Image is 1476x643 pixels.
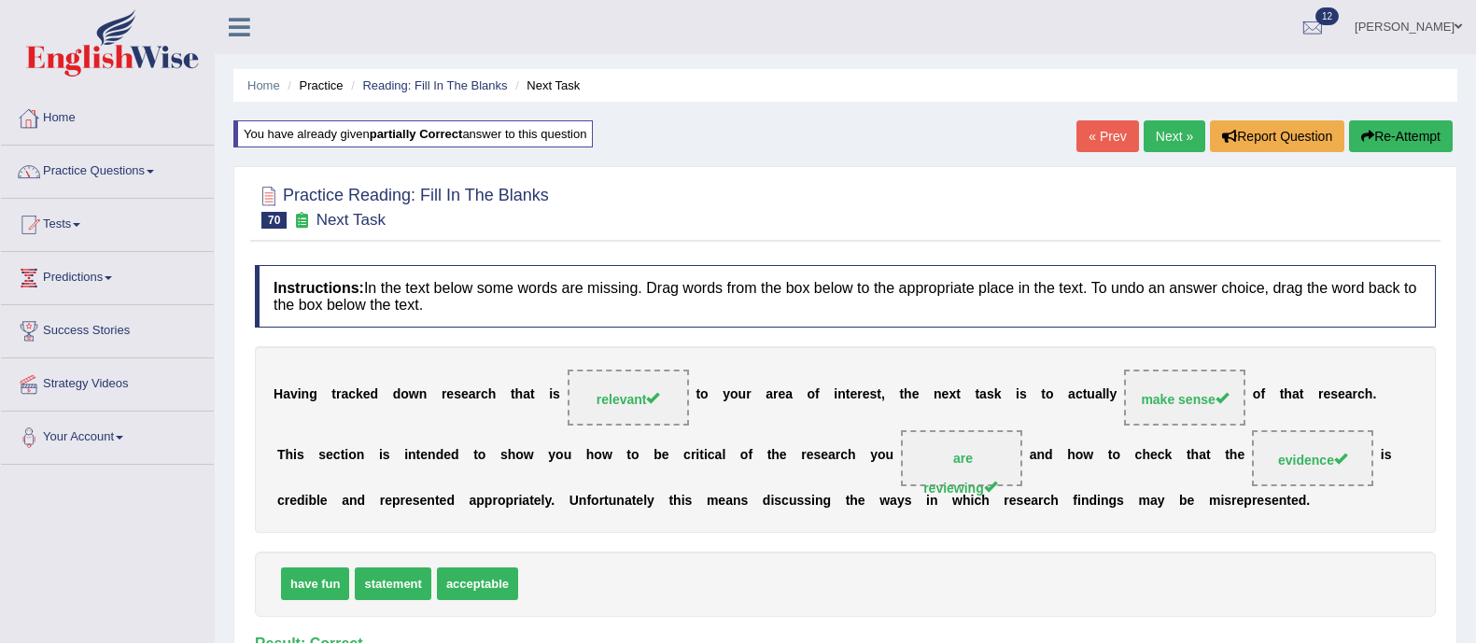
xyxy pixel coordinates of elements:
[1135,448,1143,463] b: c
[420,493,428,508] b: e
[912,387,920,402] b: e
[302,387,310,402] b: n
[870,448,878,463] b: y
[1165,448,1173,463] b: k
[1,305,214,352] a: Success Stories
[336,387,341,402] b: r
[408,448,416,463] b: n
[878,448,886,463] b: o
[436,448,444,463] b: d
[740,448,749,463] b: o
[715,448,723,463] b: a
[801,448,806,463] b: r
[469,387,476,402] b: a
[654,448,662,463] b: b
[404,448,408,463] b: i
[1278,453,1347,468] span: evidence
[233,120,593,147] div: You have already given answer to this question
[1260,387,1265,402] b: f
[707,493,718,508] b: m
[682,493,685,508] b: i
[1315,7,1339,25] span: 12
[476,493,485,508] b: p
[518,493,522,508] b: i
[837,387,846,402] b: n
[604,493,609,508] b: t
[1067,448,1075,463] b: h
[1318,387,1323,402] b: r
[773,387,778,402] b: r
[1041,387,1046,402] b: t
[1,412,214,458] a: Your Account
[952,493,963,508] b: w
[420,448,428,463] b: e
[371,387,379,402] b: d
[808,387,816,402] b: o
[274,280,364,296] b: Instructions:
[722,448,725,463] b: l
[1097,493,1101,508] b: i
[522,493,529,508] b: a
[1087,387,1095,402] b: u
[1199,448,1206,463] b: a
[511,387,515,402] b: t
[568,370,689,426] span: Drop target
[534,493,541,508] b: e
[1108,448,1113,463] b: t
[974,493,981,508] b: c
[858,493,865,508] b: e
[763,493,771,508] b: d
[647,493,654,508] b: y
[261,212,287,229] span: 70
[1004,493,1008,508] b: r
[309,387,317,402] b: g
[785,387,793,402] b: a
[994,387,1002,402] b: k
[1230,448,1238,463] b: h
[1338,387,1345,402] b: e
[740,493,748,508] b: s
[255,182,549,229] h2: Practice Reading: Fill In The Blanks
[413,493,420,508] b: s
[1158,448,1165,463] b: c
[586,448,595,463] b: h
[733,493,741,508] b: n
[616,493,625,508] b: n
[704,448,708,463] b: i
[549,387,553,402] b: i
[905,493,912,508] b: s
[901,430,1022,486] span: Drop target
[626,448,631,463] b: t
[781,493,789,508] b: c
[293,448,297,463] b: i
[1009,493,1017,508] b: e
[708,448,715,463] b: c
[515,448,524,463] b: o
[1089,493,1097,508] b: d
[879,493,890,508] b: w
[283,387,290,402] b: a
[454,387,461,402] b: s
[1037,448,1046,463] b: n
[850,387,857,402] b: e
[766,387,773,402] b: a
[541,493,545,508] b: l
[485,493,493,508] b: p
[1081,493,1089,508] b: n
[498,493,506,508] b: o
[1083,387,1088,402] b: t
[1,199,214,245] a: Tests
[344,448,348,463] b: i
[523,387,530,402] b: a
[723,387,730,402] b: y
[1,252,214,299] a: Predictions
[1365,387,1373,402] b: h
[1357,387,1365,402] b: c
[1077,493,1081,508] b: i
[673,493,682,508] b: h
[811,493,815,508] b: i
[446,387,454,402] b: e
[356,387,363,402] b: k
[930,493,938,508] b: n
[524,448,534,463] b: w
